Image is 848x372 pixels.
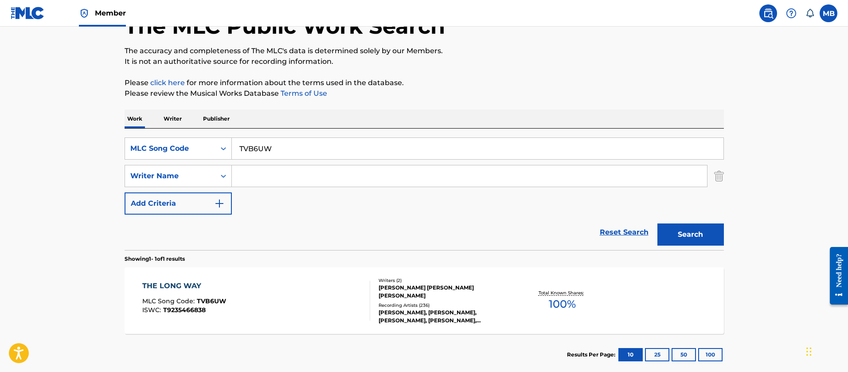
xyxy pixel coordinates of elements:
[163,306,206,314] span: T9235466838
[214,198,225,209] img: 9d2ae6d4665cec9f34b9.svg
[142,297,197,305] span: MLC Song Code :
[125,137,724,250] form: Search Form
[759,4,777,22] a: Public Search
[782,4,800,22] div: Help
[567,351,617,359] p: Results Per Page:
[714,165,724,187] img: Delete Criterion
[698,348,723,361] button: 100
[379,309,512,325] div: [PERSON_NAME], [PERSON_NAME], [PERSON_NAME], [PERSON_NAME], [PERSON_NAME]
[125,78,724,88] p: Please for more information about the terms used in the database.
[804,329,848,372] iframe: Chat Widget
[125,56,724,67] p: It is not an authoritative source for recording information.
[618,348,643,361] button: 10
[150,78,185,87] a: click here
[125,88,724,99] p: Please review the Musical Works Database
[125,46,724,56] p: The accuracy and completeness of The MLC's data is determined solely by our Members.
[672,348,696,361] button: 50
[549,296,576,312] span: 100 %
[79,8,90,19] img: Top Rightsholder
[11,7,45,20] img: MLC Logo
[379,277,512,284] div: Writers ( 2 )
[379,302,512,309] div: Recording Artists ( 236 )
[200,110,232,128] p: Publisher
[539,290,586,296] p: Total Known Shares:
[595,223,653,242] a: Reset Search
[786,8,797,19] img: help
[197,297,226,305] span: TVB6UW
[95,8,126,18] span: Member
[125,255,185,263] p: Showing 1 - 1 of 1 results
[142,306,163,314] span: ISWC :
[805,9,814,18] div: Notifications
[763,8,774,19] img: search
[823,240,848,312] iframe: Resource Center
[379,284,512,300] div: [PERSON_NAME] [PERSON_NAME] [PERSON_NAME]
[125,110,145,128] p: Work
[161,110,184,128] p: Writer
[806,338,812,365] div: Drag
[820,4,837,22] div: User Menu
[125,267,724,334] a: THE LONG WAYMLC Song Code:TVB6UWISWC:T9235466838Writers (2)[PERSON_NAME] [PERSON_NAME] [PERSON_NA...
[130,171,210,181] div: Writer Name
[142,281,226,291] div: THE LONG WAY
[125,192,232,215] button: Add Criteria
[645,348,669,361] button: 25
[279,89,327,98] a: Terms of Use
[130,143,210,154] div: MLC Song Code
[657,223,724,246] button: Search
